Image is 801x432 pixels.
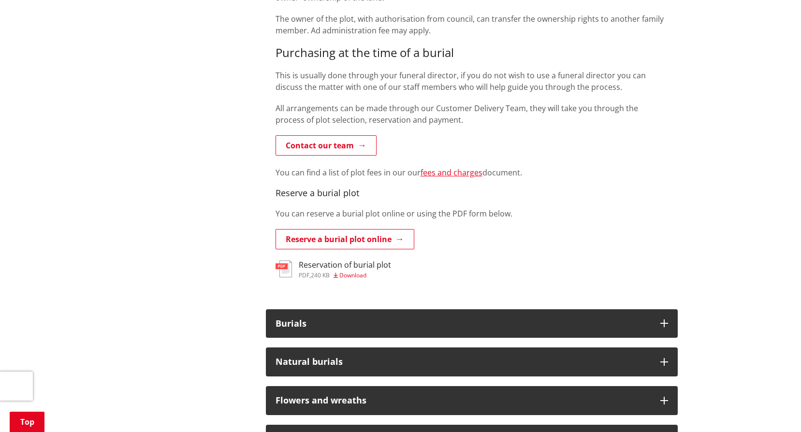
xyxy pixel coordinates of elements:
[276,135,377,156] a: Contact our team
[276,167,668,178] p: You can find a list of plot fees in our our document.
[266,347,678,376] button: Natural burials
[276,260,391,278] a: Reservation of burial plot pdf,240 KB Download
[276,319,651,329] div: Burials
[276,260,292,277] img: document-pdf.svg
[276,229,414,249] a: Reserve a burial plot online
[276,357,651,367] div: Natural burials
[299,271,309,279] span: pdf
[10,412,44,432] a: Top
[276,102,668,126] p: All arrangements can be made through our Customer Delivery Team, they will take you through the p...
[276,208,668,219] p: You can reserve a burial plot online or using the PDF form below.
[276,396,651,405] div: Flowers and wreaths
[757,391,791,426] iframe: Messenger Launcher
[339,271,366,279] span: Download
[421,167,482,178] a: fees and charges
[276,46,668,60] h3: Purchasing at the time of a burial
[266,309,678,338] button: Burials
[276,70,668,93] p: This is usually done through your funeral director, if you do not wish to use a funeral director ...
[276,13,668,36] p: The owner of the plot, with authorisation from council, can transfer the ownership rights to anot...
[299,260,391,270] h3: Reservation of burial plot
[311,271,330,279] span: 240 KB
[299,273,391,278] div: ,
[276,188,668,199] h4: Reserve a burial plot
[266,386,678,415] button: Flowers and wreaths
